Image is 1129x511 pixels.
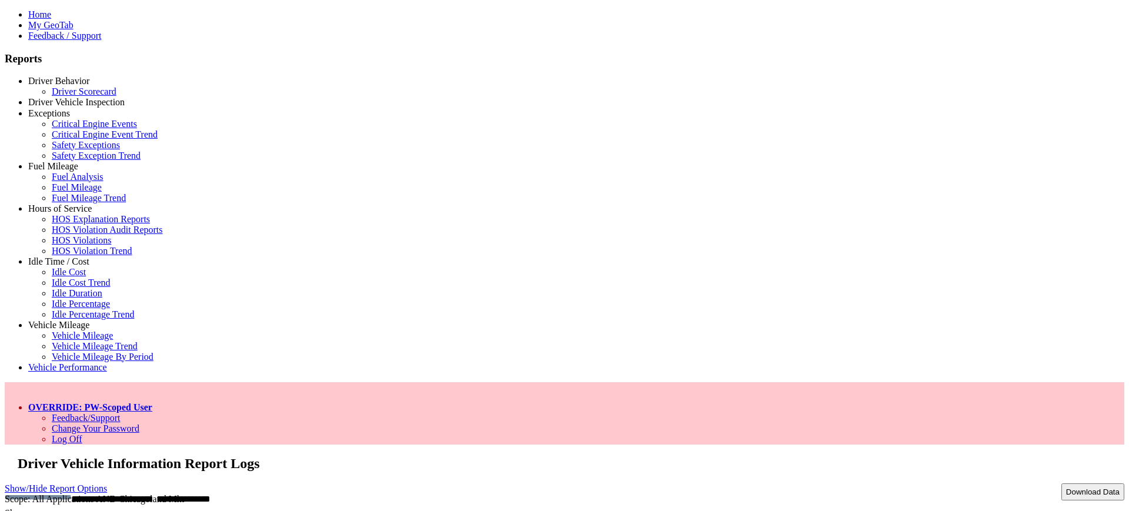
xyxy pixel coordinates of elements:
a: Vehicle Performance [28,362,107,372]
a: Vehicle Mileage [28,320,89,330]
a: Driver Scorecard [52,86,116,96]
a: Idle Cost [52,267,86,277]
button: Download Data [1061,483,1124,500]
a: Home [28,9,51,19]
a: Fuel Mileage [52,182,102,192]
a: Idle Percentage [52,299,110,309]
a: Fuel Analysis [52,172,103,182]
a: Critical Engine Event Trend [52,129,158,139]
a: Feedback/Support [52,413,120,423]
h2: Driver Vehicle Information Report Logs [18,456,1124,472]
a: HOS Violations [52,235,111,245]
a: Vehicle Mileage Trend [52,341,138,351]
a: HOS Violation Trend [52,246,132,256]
a: HOS Explanation Reports [52,214,150,224]
a: Idle Time / Cost [28,256,89,266]
a: Change Your Password [52,423,139,433]
a: Show/Hide Report Options [5,480,107,496]
a: Driver Behavior [28,76,89,86]
a: My GeoTab [28,20,74,30]
a: Driver Vehicle Inspection [28,97,125,107]
a: OVERRIDE: PW-Scoped User [28,402,152,412]
a: Idle Percentage Trend [52,309,134,319]
a: Safety Exception Trend [52,151,141,161]
a: Fuel Mileage Trend [52,193,126,203]
a: Critical Engine Events [52,119,137,129]
a: Vehicle Mileage By Period [52,352,153,362]
span: Scope: All Applications AND Chicagoland Mkt [5,494,184,504]
a: Feedback / Support [28,31,101,41]
a: Idle Cost Trend [52,278,111,288]
a: HOS Violation Audit Reports [52,225,163,235]
a: Safety Exceptions [52,140,120,150]
a: Exceptions [28,108,70,118]
a: Fuel Mileage [28,161,78,171]
a: Hours of Service [28,203,92,213]
a: Idle Duration [52,288,102,298]
a: Vehicle Mileage [52,330,113,340]
h3: Reports [5,52,1124,65]
a: Log Off [52,434,82,444]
